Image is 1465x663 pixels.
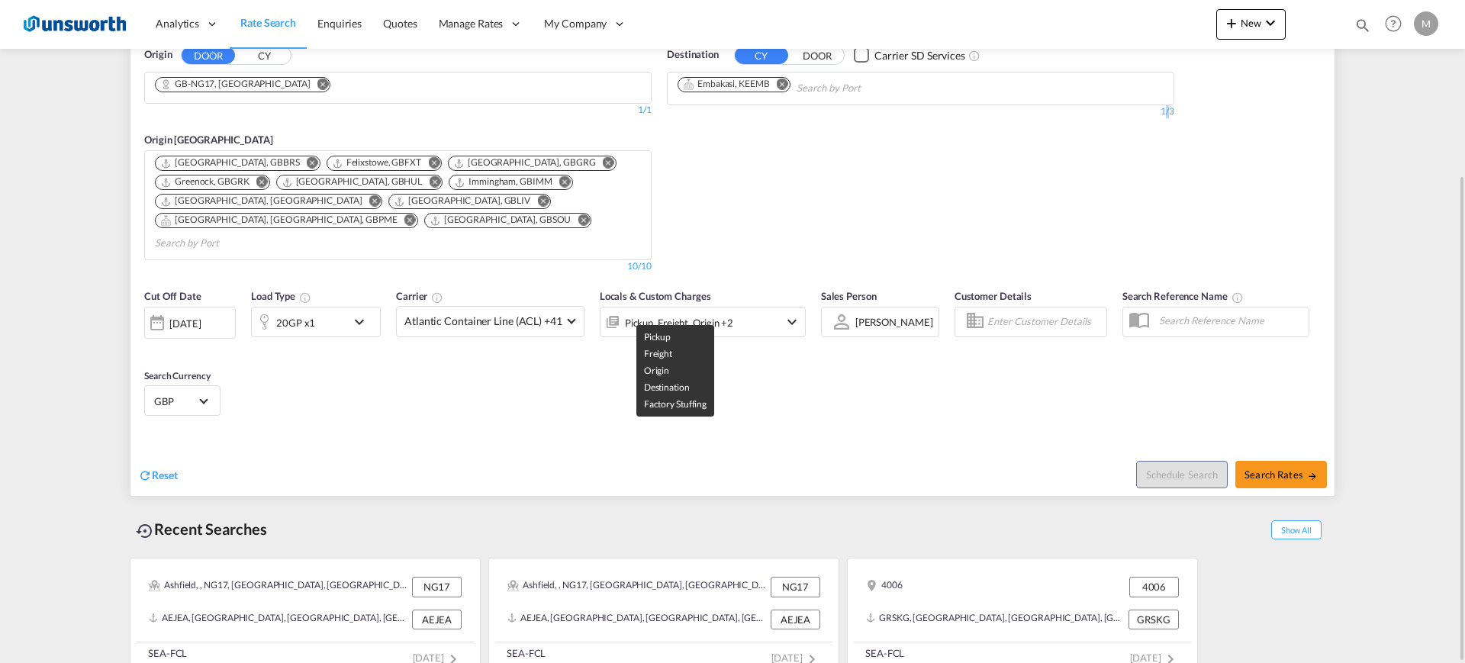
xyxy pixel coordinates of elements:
[439,16,504,31] span: Manage Rates
[1235,461,1327,488] button: Search Ratesicon-arrow-right
[299,291,311,304] md-icon: icon-information-outline
[297,156,320,172] button: Remove
[783,313,801,331] md-icon: icon-chevron-down
[144,134,273,146] span: Origin [GEOGRAPHIC_DATA]
[160,175,253,188] div: Press delete to remove this chip.
[821,290,877,302] span: Sales Person
[1129,577,1179,597] div: 4006
[430,214,572,227] div: Southampton, GBSOU
[771,577,820,597] div: NG17
[160,156,300,169] div: Bristol, GBBRS
[332,156,424,169] div: Press delete to remove this chip.
[854,311,935,333] md-select: Sales Person: Monica Nam
[549,175,572,191] button: Remove
[396,290,443,302] span: Carrier
[404,314,562,329] span: Atlantic Container Line (ACL) +41
[240,16,296,29] span: Rate Search
[507,610,767,629] div: AEJEA, Jebel Ali, United Arab Emirates, Middle East, Middle East
[1122,290,1244,302] span: Search Reference Name
[865,646,904,660] div: SEA-FCL
[874,48,965,63] div: Carrier SD Services
[149,577,408,597] div: Ashfield, , NG17, United Kingdom, GB & Ireland, Europe
[130,24,1335,497] div: OriginDOOR CY Chips container. Use arrow keys to select chips.1/1Origin [GEOGRAPHIC_DATA] Chips c...
[138,468,178,484] div: icon-refreshReset
[144,307,236,339] div: [DATE]
[675,72,948,101] md-chips-wrap: Chips container. Use arrow keys to select chips.
[149,610,408,629] div: AEJEA, Jebel Ali, United Arab Emirates, Middle East, Middle East
[683,78,773,91] div: Press delete to remove this chip.
[144,370,211,381] span: Search Currency
[276,312,315,333] div: 20GP x1
[359,195,382,210] button: Remove
[855,316,933,328] div: [PERSON_NAME]
[144,290,201,302] span: Cut Off Date
[160,156,303,169] div: Press delete to remove this chip.
[332,156,421,169] div: Felixstowe, GBFXT
[160,195,362,208] div: London Gateway Port, GBLGP
[282,175,426,188] div: Press delete to remove this chip.
[600,290,711,302] span: Locals & Custom Charges
[1354,17,1371,40] div: icon-magnify
[453,156,596,169] div: Grangemouth, GBGRG
[160,78,310,91] div: GB-NG17, Ashfield
[1136,461,1228,488] button: Note: By default Schedule search will only considerorigin ports, destination ports and cut off da...
[797,76,942,101] input: Chips input.
[153,151,643,256] md-chips-wrap: Chips container. Use arrow keys to select chips.
[155,231,300,256] input: Search by Port
[627,260,652,273] div: 10/10
[307,78,330,93] button: Remove
[866,610,1125,629] div: GRSKG, Thessaloniki, Greece, Southern Europe, Europe
[152,468,178,481] span: Reset
[394,195,530,208] div: Liverpool, GBLIV
[625,312,733,333] div: Pickup Freight Origin Destination Factory Stuffing
[527,195,550,210] button: Remove
[144,47,172,63] span: Origin
[419,175,442,191] button: Remove
[383,17,417,30] span: Quotes
[156,16,199,31] span: Analytics
[251,307,381,337] div: 20GP x1icon-chevron-down
[667,105,1174,118] div: 1/3
[394,214,417,229] button: Remove
[453,156,599,169] div: Press delete to remove this chip.
[1129,610,1179,629] div: GRSKG
[667,47,719,63] span: Destination
[854,47,965,63] md-checkbox: Checkbox No Ink
[593,156,616,172] button: Remove
[251,290,311,302] span: Load Type
[136,522,154,540] md-icon: icon-backup-restore
[412,610,462,629] div: AEJEA
[130,512,273,546] div: Recent Searches
[1261,14,1280,32] md-icon: icon-chevron-down
[160,78,313,91] div: Press delete to remove this chip.
[767,78,790,93] button: Remove
[144,336,156,357] md-datepicker: Select
[683,78,770,91] div: Embakasi, KEEMB
[1151,309,1309,332] input: Search Reference Name
[160,214,401,227] div: Press delete to remove this chip.
[454,175,552,188] div: Immingham, GBIMM
[246,175,269,191] button: Remove
[418,156,441,172] button: Remove
[1222,14,1241,32] md-icon: icon-plus 400-fg
[1271,520,1322,539] span: Show All
[160,214,398,227] div: Portsmouth, HAM, GBPME
[317,17,362,30] span: Enquiries
[153,390,212,412] md-select: Select Currency: £ GBPUnited Kingdom Pound
[1232,291,1244,304] md-icon: Your search will be saved by the below given name
[955,290,1032,302] span: Customer Details
[1414,11,1438,36] div: M
[507,577,767,597] div: Ashfield, , NG17, United Kingdom, GB & Ireland, Europe
[430,214,575,227] div: Press delete to remove this chip.
[237,47,291,64] button: CY
[544,16,607,31] span: My Company
[1244,468,1318,481] span: Search Rates
[23,7,126,41] img: 3748d800213711f08852f18dcb6d8936.jpg
[154,394,197,408] span: GBP
[138,468,152,482] md-icon: icon-refresh
[968,50,980,62] md-icon: Unchecked: Search for CY (Container Yard) services for all selected carriers.Checked : Search for...
[160,195,365,208] div: Press delete to remove this chip.
[771,610,820,629] div: AEJEA
[507,646,546,660] div: SEA-FCL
